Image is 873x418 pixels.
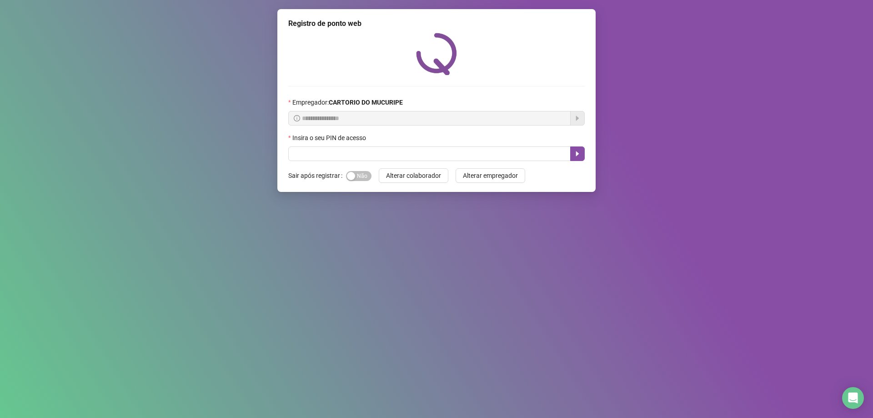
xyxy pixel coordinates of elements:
span: caret-right [574,150,581,157]
button: Alterar empregador [456,168,525,183]
strong: CARTORIO DO MUCURIPE [329,99,403,106]
button: Alterar colaborador [379,168,448,183]
span: Alterar empregador [463,171,518,181]
div: Open Intercom Messenger [842,387,864,409]
span: Alterar colaborador [386,171,441,181]
div: Registro de ponto web [288,18,585,29]
label: Insira o seu PIN de acesso [288,133,372,143]
img: QRPoint [416,33,457,75]
span: Empregador : [292,97,403,107]
span: info-circle [294,115,300,121]
label: Sair após registrar [288,168,346,183]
